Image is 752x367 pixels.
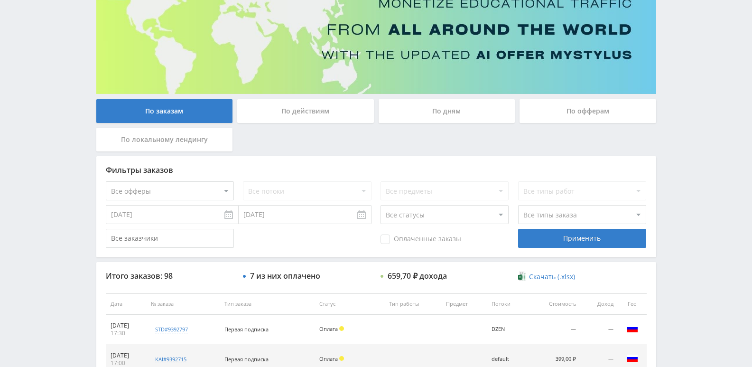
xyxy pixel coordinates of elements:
img: xlsx [518,272,526,281]
th: Гео [618,293,647,315]
th: Дата [106,293,147,315]
td: — [528,315,581,345]
div: default [492,356,523,362]
th: Потоки [487,293,528,315]
th: Тип заказа [220,293,315,315]
span: Оплаченные заказы [381,235,461,244]
div: По заказам [96,99,233,123]
div: DZEN [492,326,523,332]
span: Первая подписка [224,326,269,333]
span: Первая подписка [224,356,269,363]
th: Статус [315,293,384,315]
div: 659,70 ₽ дохода [388,272,447,280]
div: По действиям [237,99,374,123]
th: № заказа [146,293,220,315]
th: Тип работы [384,293,441,315]
div: [DATE] [111,322,142,329]
div: Применить [518,229,646,248]
span: Оплата [319,355,338,362]
span: Холд [339,356,344,361]
span: Холд [339,326,344,331]
span: Скачать (.xlsx) [529,273,575,281]
div: 17:00 [111,359,142,367]
input: Все заказчики [106,229,234,248]
div: По дням [379,99,515,123]
th: Предмет [441,293,487,315]
div: 7 из них оплачено [250,272,320,280]
a: Скачать (.xlsx) [518,272,575,282]
th: Доход [581,293,618,315]
div: По локальному лендингу [96,128,233,151]
div: По офферам [520,99,656,123]
td: — [581,315,618,345]
div: std#9392797 [155,326,188,333]
img: rus.png [627,353,638,364]
div: Итого заказов: 98 [106,272,234,280]
div: [DATE] [111,352,142,359]
span: Оплата [319,325,338,332]
img: rus.png [627,323,638,334]
div: 17:30 [111,329,142,337]
div: Фильтры заказов [106,166,647,174]
div: kai#9392715 [155,356,186,363]
th: Стоимость [528,293,581,315]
